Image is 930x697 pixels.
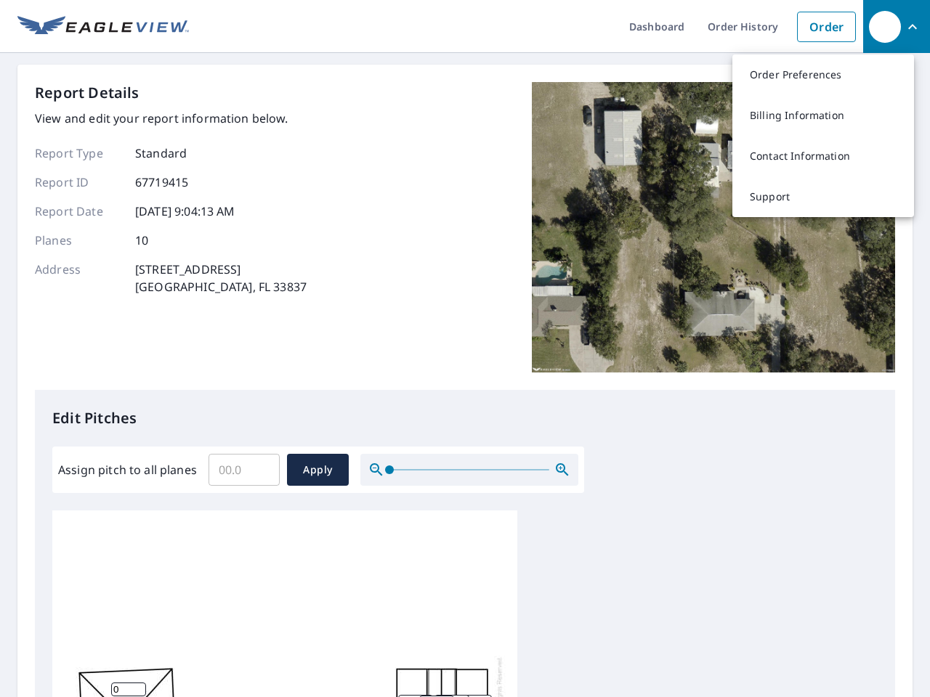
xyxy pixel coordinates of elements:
p: Report Type [35,144,122,162]
a: Order Preferences [732,54,914,95]
img: EV Logo [17,16,189,38]
label: Assign pitch to all planes [58,461,197,478]
p: View and edit your report information below. [35,110,307,127]
span: Apply [299,461,337,479]
p: 10 [135,232,148,249]
p: [STREET_ADDRESS] [GEOGRAPHIC_DATA], FL 33837 [135,261,307,295]
p: Edit Pitches [52,407,878,429]
p: Report ID [35,174,122,191]
p: Address [35,261,122,295]
input: 00.0 [209,449,280,490]
a: Order [797,12,856,42]
a: Support [732,176,914,217]
p: Report Date [35,203,122,220]
p: Planes [35,232,122,249]
p: 67719415 [135,174,188,191]
a: Contact Information [732,136,914,176]
a: Billing Information [732,95,914,136]
p: Standard [135,144,187,162]
button: Apply [287,454,349,486]
p: Report Details [35,82,139,104]
p: [DATE] 9:04:13 AM [135,203,235,220]
img: Top image [532,82,895,372]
